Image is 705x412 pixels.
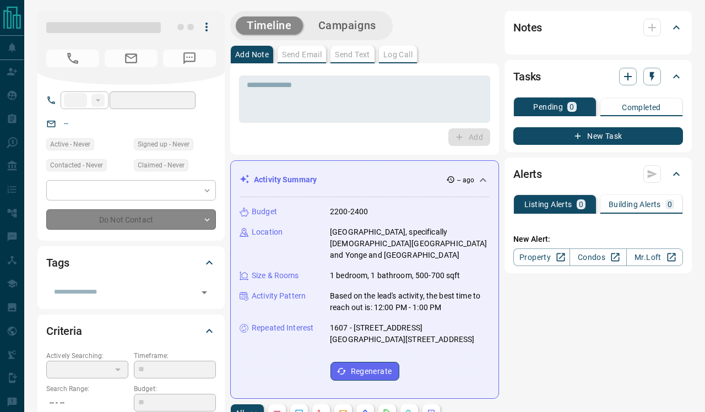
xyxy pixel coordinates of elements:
[254,174,317,186] p: Activity Summary
[307,17,387,35] button: Campaigns
[46,254,69,272] h2: Tags
[668,200,672,208] p: 0
[513,165,542,183] h2: Alerts
[46,351,128,361] p: Actively Searching:
[46,318,216,344] div: Criteria
[235,51,269,58] p: Add Note
[513,127,683,145] button: New Task
[46,384,128,394] p: Search Range:
[252,290,306,302] p: Activity Pattern
[138,139,189,150] span: Signed up - Never
[513,63,683,90] div: Tasks
[252,226,283,238] p: Location
[163,50,216,67] span: No Number
[330,270,460,281] p: 1 bedroom, 1 bathroom, 500-700 sqft
[330,206,368,218] p: 2200-2400
[46,50,99,67] span: No Number
[513,68,541,85] h2: Tasks
[513,234,683,245] p: New Alert:
[533,103,563,111] p: Pending
[622,104,661,111] p: Completed
[513,161,683,187] div: Alerts
[524,200,572,208] p: Listing Alerts
[138,160,185,171] span: Claimed - Never
[46,250,216,276] div: Tags
[626,248,683,266] a: Mr.Loft
[134,384,216,394] p: Budget:
[46,394,128,412] p: -- - --
[570,248,626,266] a: Condos
[330,322,490,345] p: 1607 - [STREET_ADDRESS][GEOGRAPHIC_DATA][STREET_ADDRESS]
[240,170,490,190] div: Activity Summary-- ago
[579,200,583,208] p: 0
[50,139,90,150] span: Active - Never
[105,50,158,67] span: No Email
[46,322,82,340] h2: Criteria
[330,226,490,261] p: [GEOGRAPHIC_DATA], specifically [DEMOGRAPHIC_DATA][GEOGRAPHIC_DATA] and Yonge and [GEOGRAPHIC_DATA]
[513,19,542,36] h2: Notes
[236,17,303,35] button: Timeline
[330,362,399,381] button: Regenerate
[513,248,570,266] a: Property
[513,14,683,41] div: Notes
[252,206,277,218] p: Budget
[64,119,68,128] a: --
[50,160,103,171] span: Contacted - Never
[197,285,212,300] button: Open
[252,322,313,334] p: Repeated Interest
[252,270,299,281] p: Size & Rooms
[457,175,474,185] p: -- ago
[46,209,216,230] div: Do Not Contact
[134,351,216,361] p: Timeframe:
[330,290,490,313] p: Based on the lead's activity, the best time to reach out is: 12:00 PM - 1:00 PM
[609,200,661,208] p: Building Alerts
[570,103,574,111] p: 0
